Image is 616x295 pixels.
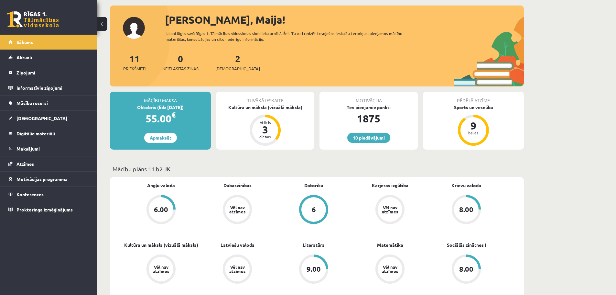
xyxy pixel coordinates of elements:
span: Sākums [16,39,33,45]
span: € [171,110,176,119]
div: Sports un veselība [423,104,524,111]
a: Mācību resursi [8,96,89,110]
a: Vēl nav atzīmes [352,195,428,225]
a: Rīgas 1. Tālmācības vidusskola [7,11,59,28]
span: [DEMOGRAPHIC_DATA] [16,115,67,121]
legend: Informatīvie ziņojumi [16,80,89,95]
a: Vēl nav atzīmes [352,255,428,285]
a: Vēl nav atzīmes [123,255,199,285]
div: Laipni lūgts savā Rīgas 1. Tālmācības vidusskolas skolnieka profilā. Šeit Tu vari redzēt tuvojošo... [166,30,414,42]
a: Sākums [8,35,89,50]
a: 11Priekšmeti [123,53,146,72]
a: Kultūra un māksla (vizuālā māksla) Atlicis 3 dienas [216,104,314,147]
div: 1875 [319,111,418,126]
div: balles [464,131,483,135]
div: Mācību maksa [110,92,211,104]
div: Atlicis [255,120,275,124]
a: Maksājumi [8,141,89,156]
a: 8.00 [428,255,504,285]
div: 9 [464,120,483,131]
a: Datorika [304,182,323,189]
span: Digitālie materiāli [16,130,55,136]
a: Vēl nav atzīmes [199,195,276,225]
a: Krievu valoda [451,182,481,189]
div: Vēl nav atzīmes [152,265,170,273]
a: Dabaszinības [223,182,252,189]
a: Vēl nav atzīmes [199,255,276,285]
span: Motivācijas programma [16,176,68,182]
a: Latviešu valoda [221,242,254,248]
div: 55.00 [110,111,211,126]
a: Apmaksāt [144,133,177,143]
a: Proktoringa izmēģinājums [8,202,89,217]
span: Neizlasītās ziņas [162,65,199,72]
a: Atzīmes [8,156,89,171]
a: 8.00 [428,195,504,225]
div: Oktobris (līdz [DATE]) [110,104,211,111]
a: Aktuāli [8,50,89,65]
span: Proktoringa izmēģinājums [16,207,73,212]
div: Vēl nav atzīmes [228,265,246,273]
legend: Ziņojumi [16,65,89,80]
a: Kultūra un māksla (vizuālā māksla) [124,242,198,248]
a: 10 piedāvājumi [347,133,390,143]
a: Digitālie materiāli [8,126,89,141]
legend: Maksājumi [16,141,89,156]
a: 6 [276,195,352,225]
a: [DEMOGRAPHIC_DATA] [8,111,89,126]
div: dienas [255,135,275,139]
div: 6.00 [154,206,168,213]
div: 9.00 [307,266,321,273]
div: 8.00 [459,206,473,213]
a: 6.00 [123,195,199,225]
a: Motivācijas programma [8,172,89,187]
a: Karjeras izglītība [372,182,408,189]
a: Literatūra [303,242,325,248]
div: Vēl nav atzīmes [228,205,246,214]
div: 6 [312,206,316,213]
div: Vēl nav atzīmes [381,205,399,214]
a: 2[DEMOGRAPHIC_DATA] [215,53,260,72]
div: 3 [255,124,275,135]
a: Sociālās zinātnes I [447,242,486,248]
span: [DEMOGRAPHIC_DATA] [215,65,260,72]
span: Mācību resursi [16,100,48,106]
a: 0Neizlasītās ziņas [162,53,199,72]
div: Pēdējā atzīme [423,92,524,104]
div: Motivācija [319,92,418,104]
p: Mācību plāns 11.b2 JK [113,165,521,173]
a: Ziņojumi [8,65,89,80]
a: Konferences [8,187,89,202]
div: Tev pieejamie punkti [319,104,418,111]
a: 9.00 [276,255,352,285]
span: Aktuāli [16,54,32,60]
div: 8.00 [459,266,473,273]
div: Vēl nav atzīmes [381,265,399,273]
div: [PERSON_NAME], Maija! [165,12,524,28]
span: Priekšmeti [123,65,146,72]
div: Tuvākā ieskaite [216,92,314,104]
a: Informatīvie ziņojumi [8,80,89,95]
span: Konferences [16,191,44,197]
a: Sports un veselība 9 balles [423,104,524,147]
a: Matemātika [377,242,403,248]
span: Atzīmes [16,161,34,167]
div: Kultūra un māksla (vizuālā māksla) [216,104,314,111]
a: Angļu valoda [147,182,175,189]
